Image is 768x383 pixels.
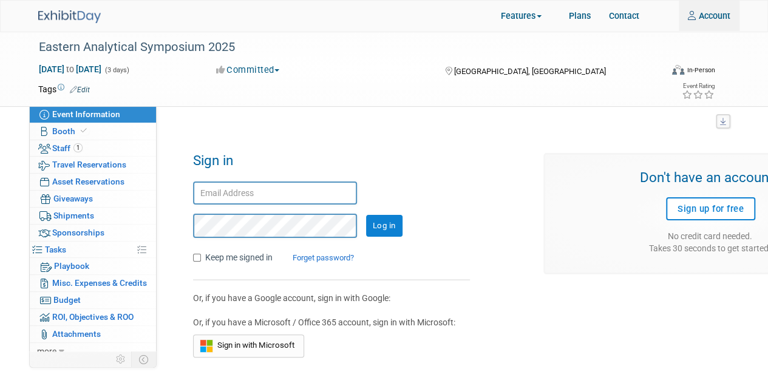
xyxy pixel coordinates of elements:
a: ROI, Objectives & ROO [30,309,156,325]
span: Shipments [53,211,94,220]
a: more [30,343,156,359]
span: Or, if you have a Google account, sign in with Google: [193,293,390,303]
a: Shipments [30,208,156,224]
label: Keep me signed in [205,251,273,263]
a: Asset Reservations [30,174,156,190]
a: Sponsorships [30,225,156,241]
span: Budget [53,295,81,305]
span: Sponsorships [52,228,104,237]
span: Playbook [54,261,89,271]
span: Travel Reservations [52,160,126,169]
span: [DATE] [DATE] [38,64,102,75]
h1: Sign in [193,153,526,175]
input: Email Address [193,181,357,205]
div: Eastern Analytical Symposium 2025 [35,36,658,58]
div: Or, if you have a Microsoft / Office 365 account, sign in with Microsoft: [193,316,461,328]
td: Personalize Event Tab Strip [110,351,132,367]
span: ROI, Objectives & ROO [52,312,134,322]
span: Attachments [52,329,101,339]
span: Staff [52,143,83,153]
a: Event Information [30,106,156,123]
input: Log in [366,215,403,237]
a: Sign up for free [666,197,755,220]
i: Booth reservation complete [81,127,87,134]
span: Sign in with Microsoft [213,341,294,350]
a: Tasks [30,242,156,258]
button: Sign in with Microsoft [193,334,304,358]
img: Format-Inperson.png [672,65,684,75]
span: Asset Reservations [52,177,124,186]
span: Tasks [45,245,66,254]
img: Sign in with Microsoft [200,339,213,353]
a: Misc. Expenses & Credits [30,275,156,291]
img: ExhibitDay [38,10,101,23]
a: Forget password? [274,253,354,262]
a: Booth [30,123,156,140]
a: Features [492,2,560,32]
a: Attachments [30,326,156,342]
div: Event Rating [681,83,714,89]
span: [GEOGRAPHIC_DATA], [GEOGRAPHIC_DATA] [454,67,605,76]
a: Staff1 [30,140,156,157]
div: In-Person [686,66,715,75]
a: Playbook [30,258,156,274]
td: Tags [38,83,90,95]
span: (3 days) [104,66,129,74]
button: Committed [212,64,284,76]
span: Booth [52,126,89,136]
span: more [37,346,56,356]
a: Giveaways [30,191,156,207]
div: Event Format [617,63,715,81]
a: Plans [560,1,600,31]
a: Travel Reservations [30,157,156,173]
a: Edit [70,86,90,94]
a: Account [679,1,739,31]
span: Giveaways [53,194,93,203]
span: to [64,64,76,74]
a: Contact [600,1,648,31]
span: Event Information [52,109,120,119]
a: Budget [30,292,156,308]
td: Toggle Event Tabs [131,351,156,367]
span: 1 [73,143,83,152]
span: Misc. Expenses & Credits [52,278,147,288]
